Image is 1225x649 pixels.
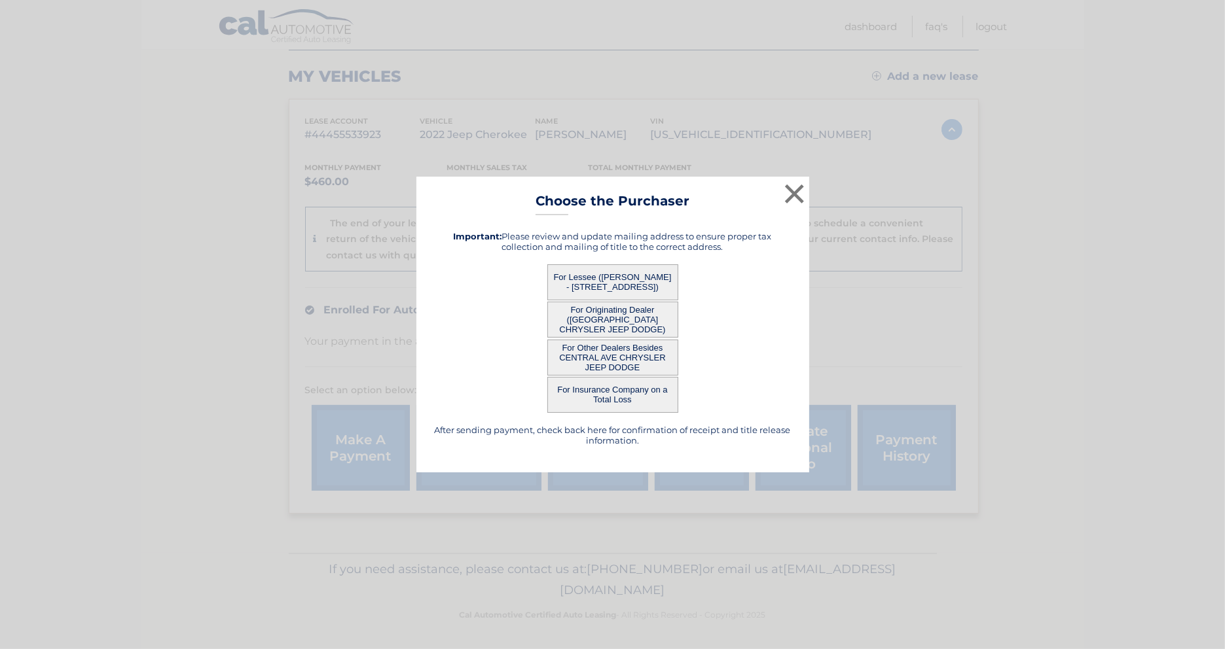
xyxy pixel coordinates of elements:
button: For Insurance Company on a Total Loss [547,377,678,413]
h3: Choose the Purchaser [536,193,689,216]
button: For Other Dealers Besides CENTRAL AVE CHRYSLER JEEP DODGE [547,340,678,376]
button: For Originating Dealer ([GEOGRAPHIC_DATA] CHRYSLER JEEP DODGE) [547,302,678,338]
button: For Lessee ([PERSON_NAME] - [STREET_ADDRESS]) [547,264,678,300]
strong: Important: [454,231,502,241]
h5: Please review and update mailing address to ensure proper tax collection and mailing of title to ... [433,231,793,252]
h5: After sending payment, check back here for confirmation of receipt and title release information. [433,425,793,446]
button: × [782,181,808,207]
